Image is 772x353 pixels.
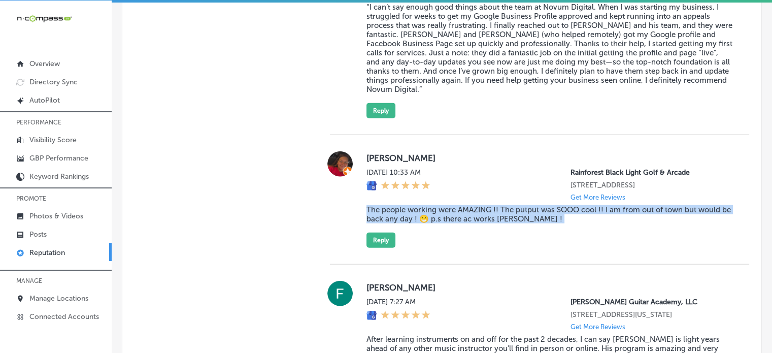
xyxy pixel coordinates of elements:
p: Manage Locations [29,294,88,303]
p: Connected Accounts [29,312,99,321]
label: [DATE] 7:27 AM [366,298,430,306]
p: Rainforest Black Light Golf & Arcade [570,168,733,177]
p: Get More Reviews [570,194,625,201]
p: Hirsch Guitar Academy, LLC [570,298,733,306]
div: 5 Stars [381,181,430,192]
label: [PERSON_NAME] [366,282,733,293]
button: Reply [366,233,395,248]
p: Posts [29,230,47,239]
label: [DATE] 10:33 AM [366,168,430,177]
p: Get More Reviews [570,323,625,331]
blockquote: The people working were AMAZING !! The putput was SOOO cool !! I am from out of town but would be... [366,205,733,223]
p: AutoPilot [29,96,60,105]
p: GBP Performance [29,154,88,163]
p: 9129 Front Beach Rd [570,181,733,189]
p: Visibility Score [29,136,77,144]
p: 3740 E. Texas St Suite 200 [570,310,733,319]
div: 5 Stars [381,310,430,322]
p: Overview [29,59,60,68]
p: Directory Sync [29,78,78,86]
blockquote: “I can’t say enough good things about the team at Novum Digital. When I was starting my business,... [366,3,733,94]
img: 660ab0bf-5cc7-4cb8-ba1c-48b5ae0f18e60NCTV_CLogo_TV_Black_-500x88.png [16,14,72,23]
p: Photos & Videos [29,212,83,220]
label: [PERSON_NAME] [366,153,733,163]
button: Reply [366,103,395,118]
p: Reputation [29,248,65,257]
p: Keyword Rankings [29,172,89,181]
